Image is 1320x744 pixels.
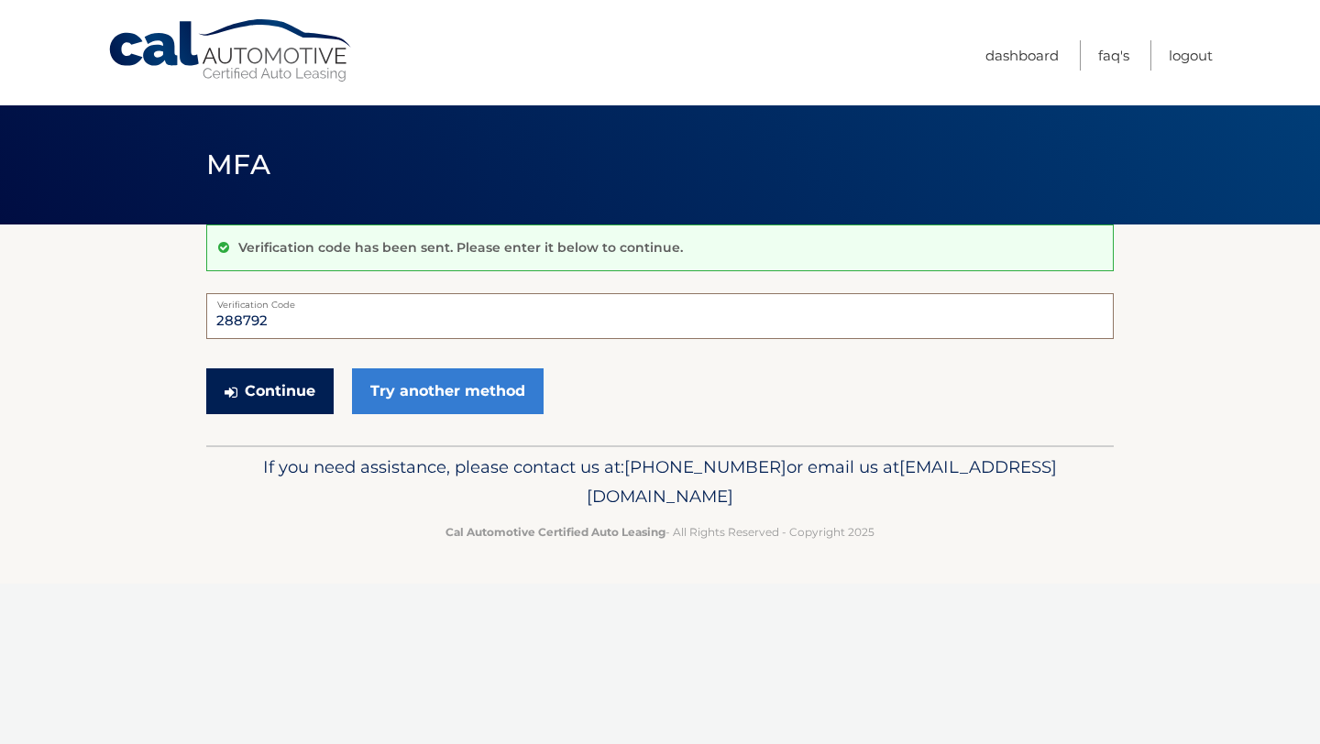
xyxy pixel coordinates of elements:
[624,456,786,477] span: [PHONE_NUMBER]
[1098,40,1129,71] a: FAQ's
[206,293,1114,308] label: Verification Code
[218,453,1102,511] p: If you need assistance, please contact us at: or email us at
[352,368,544,414] a: Try another method
[1169,40,1213,71] a: Logout
[587,456,1057,507] span: [EMAIL_ADDRESS][DOMAIN_NAME]
[107,18,355,83] a: Cal Automotive
[206,148,270,181] span: MFA
[206,368,334,414] button: Continue
[985,40,1059,71] a: Dashboard
[218,522,1102,542] p: - All Rights Reserved - Copyright 2025
[445,525,665,539] strong: Cal Automotive Certified Auto Leasing
[238,239,683,256] p: Verification code has been sent. Please enter it below to continue.
[206,293,1114,339] input: Verification Code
